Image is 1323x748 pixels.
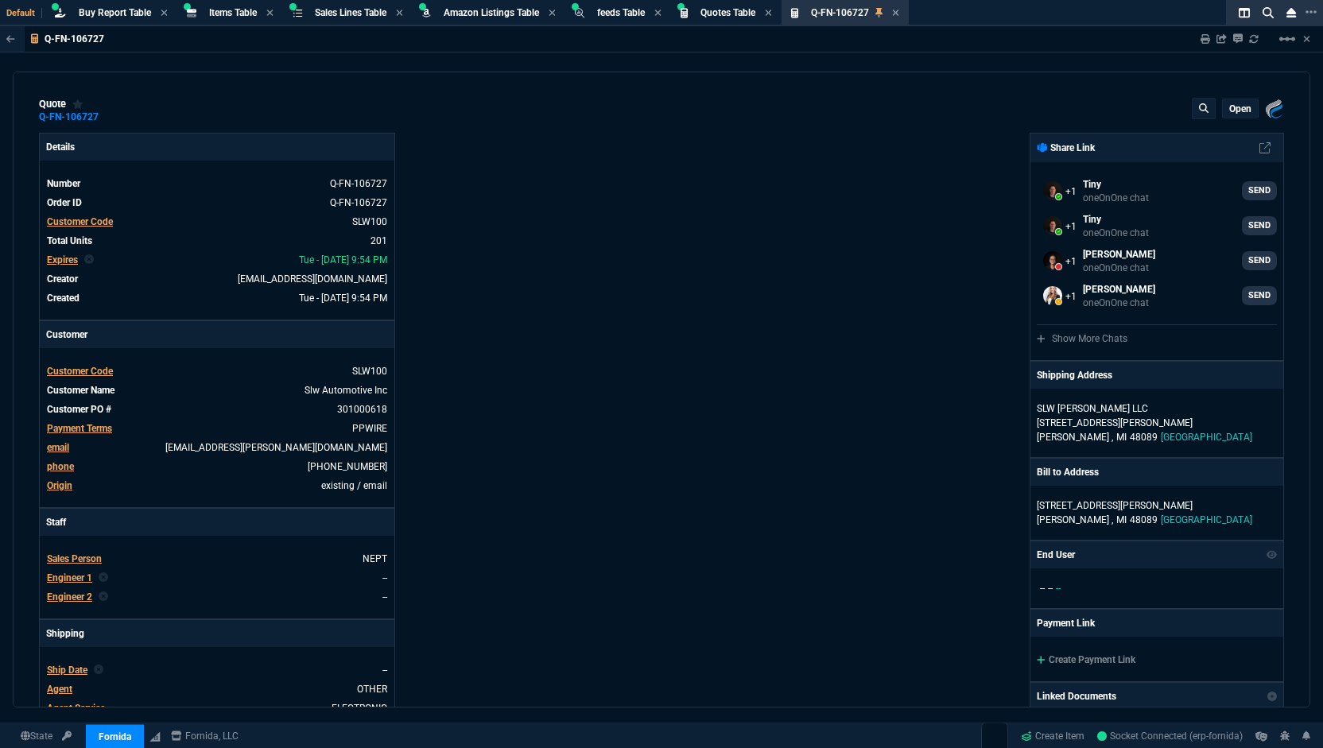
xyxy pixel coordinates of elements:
span: Customer Code [47,366,113,377]
a: Q-FN-106727 [39,116,99,118]
p: End User [1037,548,1075,562]
tr: See Marketplace Order [46,176,388,192]
p: oneOnOne chat [1083,192,1149,204]
span: 201 [371,235,387,246]
span: Customer PO # [47,404,111,415]
span: [GEOGRAPHIC_DATA] [1161,514,1252,525]
span: [GEOGRAPHIC_DATA] [1161,432,1252,443]
span: Engineer 1 [47,572,92,583]
a: Create Payment Link [1037,654,1135,665]
a: [EMAIL_ADDRESS][PERSON_NAME][DOMAIN_NAME] [165,442,387,453]
tr: undefined [46,401,388,417]
p: Tiny [1083,177,1149,192]
nx-icon: Close Tab [396,7,403,20]
span: Sales Lines Table [315,7,386,18]
tr: undefined [46,478,388,494]
span: existing / email [321,480,387,491]
nx-icon: Clear selected rep [94,663,103,677]
span: -- [382,665,387,676]
tr: undefined [46,421,388,436]
nx-icon: Close Tab [765,7,772,20]
p: [PERSON_NAME] [1083,247,1155,262]
mat-icon: Example home icon [1278,29,1297,48]
span: Socket Connected (erp-fornida) [1097,731,1243,742]
span: -- [1056,583,1061,594]
p: Staff [40,509,394,536]
p: SLW [PERSON_NAME] LLC [1037,401,1189,416]
p: Shipping Address [1037,368,1112,382]
span: 48089 [1130,514,1158,525]
nx-icon: Close Tab [892,7,899,20]
a: Origin [47,480,72,491]
span: -- [1040,583,1045,594]
span: Creator [47,273,78,285]
p: open [1229,103,1251,115]
a: Slw Automotive Inc [305,385,387,396]
span: Agent [47,684,72,695]
p: Customer [40,321,394,348]
span: [PERSON_NAME] , [1037,514,1113,525]
p: Payment Link [1037,616,1095,630]
span: Amazon Listings Table [444,7,539,18]
span: Ship Date [47,665,87,676]
nx-icon: Show/Hide End User to Customer [1267,548,1278,562]
span: Payment Terms [47,423,112,434]
span: Default [6,8,42,18]
a: NEPT [363,553,387,564]
tr: See Marketplace Order [46,195,388,211]
tr: undefined [46,700,388,716]
p: oneOnOne chat [1083,262,1155,274]
nx-icon: Close Tab [266,7,274,20]
span: 2025-08-19T21:54:48.047Z [299,293,387,304]
p: [STREET_ADDRESS][PERSON_NAME] [1037,498,1277,513]
tr: undefined [46,681,388,697]
nx-icon: Close Tab [654,7,661,20]
span: Engineer 2 [47,591,92,603]
span: Sales Person [47,553,102,564]
a: SLW100 [352,216,387,227]
span: MI [1116,432,1127,443]
nx-icon: Back to Table [6,33,15,45]
span: Items Table [209,7,257,18]
nx-icon: Close Tab [549,7,556,20]
span: 48089 [1130,432,1158,443]
span: 2025-09-02T21:54:48.047Z [299,254,387,265]
span: Agent Service [47,703,105,714]
p: [PERSON_NAME] [1083,282,1155,296]
tr: undefined [46,233,388,249]
span: [PERSON_NAME] , [1037,432,1113,443]
a: 81XNP2ECxBbI7tBnAAE6 [1097,729,1243,743]
a: alicia.bostic@fornida.com,ryan.neptune@fornida.com [1037,280,1277,312]
tr: undefined [46,662,388,678]
a: Create Item [1015,724,1091,748]
p: oneOnOne chat [1083,227,1149,239]
a: SEND [1242,181,1277,200]
nx-icon: Close Workbench [1280,3,1302,22]
tr: undefined [46,551,388,567]
nx-icon: Clear selected rep [84,253,94,267]
span: Order ID [47,197,82,208]
tr: undefined [46,214,388,230]
span: Expires [47,254,78,265]
tr: undefined [46,271,388,287]
nx-icon: Close Tab [161,7,168,20]
a: See Marketplace Order [330,197,387,208]
tr: undefined [46,382,388,398]
a: msbcCompanyName [166,729,243,743]
p: Shipping [40,620,394,647]
nx-icon: Clear selected rep [99,571,108,585]
nx-icon: Search [1256,3,1280,22]
p: Bill to Address [1037,465,1099,479]
a: PPWIRE [352,423,387,434]
a: ELECTRONIC [332,703,387,714]
a: Hide Workbench [1303,33,1310,45]
a: -- [382,572,387,583]
tr: undefined [46,252,388,268]
p: [STREET_ADDRESS][PERSON_NAME] [1037,416,1277,430]
p: oneOnOne chat [1083,296,1155,309]
span: Q-FN-106727 [811,7,869,18]
span: MI [1116,514,1127,525]
a: 918-775-9151 [308,461,387,472]
tr: undefined [46,589,388,605]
